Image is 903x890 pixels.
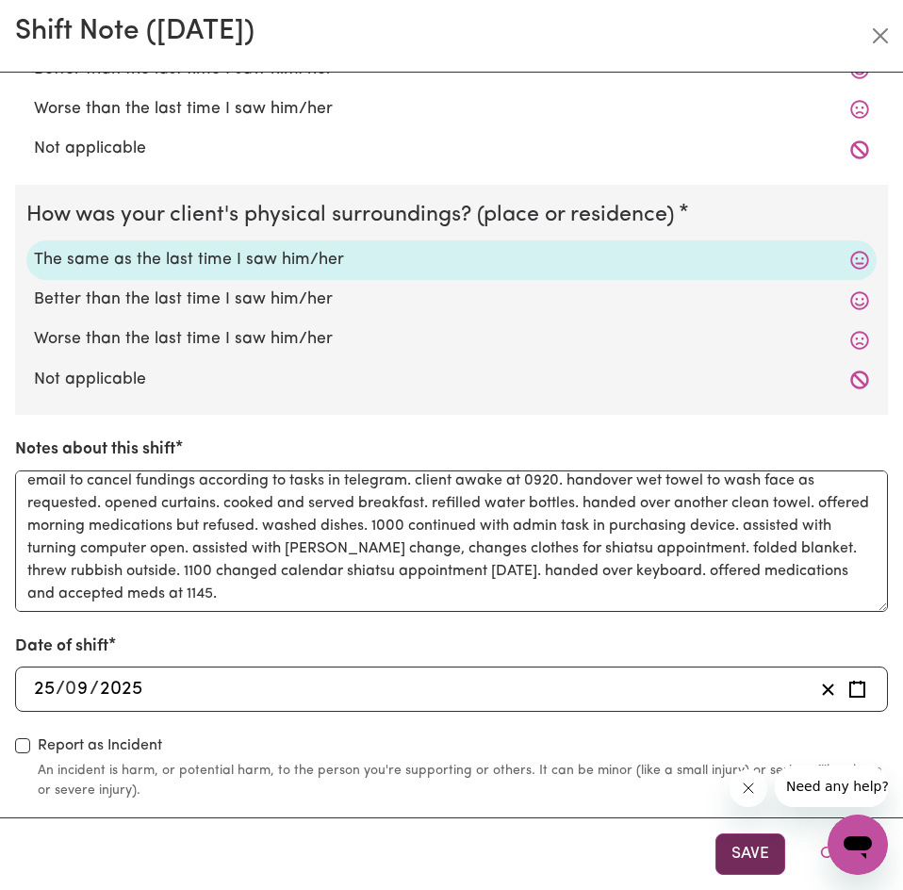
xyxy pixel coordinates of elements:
[34,327,869,352] label: Worse than the last time I saw him/her
[90,679,99,700] span: /
[813,675,843,703] button: Clear date of shift
[33,675,56,703] input: --
[843,675,872,703] button: Enter the date of shift
[66,675,90,703] input: --
[15,470,888,612] textarea: 0900 arrived on shift read over handover notes. hung waterproof mattress outdoors as requested by...
[730,769,767,807] iframe: Close message
[15,15,254,49] h2: Shift Note ( [DATE] )
[15,635,108,659] label: Date of shift
[804,833,888,875] button: Close
[775,766,888,807] iframe: Message from company
[38,734,162,757] label: Report as Incident
[34,137,869,161] label: Not applicable
[715,833,785,875] button: Save
[38,761,888,800] small: An incident is harm, or potential harm, to the person you're supporting or others. It can be mino...
[65,680,76,699] span: 0
[865,21,895,51] button: Close
[34,368,869,392] label: Not applicable
[828,815,888,875] iframe: Button to launch messaging window
[56,679,65,700] span: /
[99,675,143,703] input: ----
[26,200,681,233] legend: How was your client's physical surroundings? (place or residence)
[11,13,114,28] span: Need any help?
[34,288,869,312] label: Better than the last time I saw him/her
[34,97,869,122] label: Worse than the last time I saw him/her
[15,437,175,462] label: Notes about this shift
[34,248,869,272] label: The same as the last time I saw him/her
